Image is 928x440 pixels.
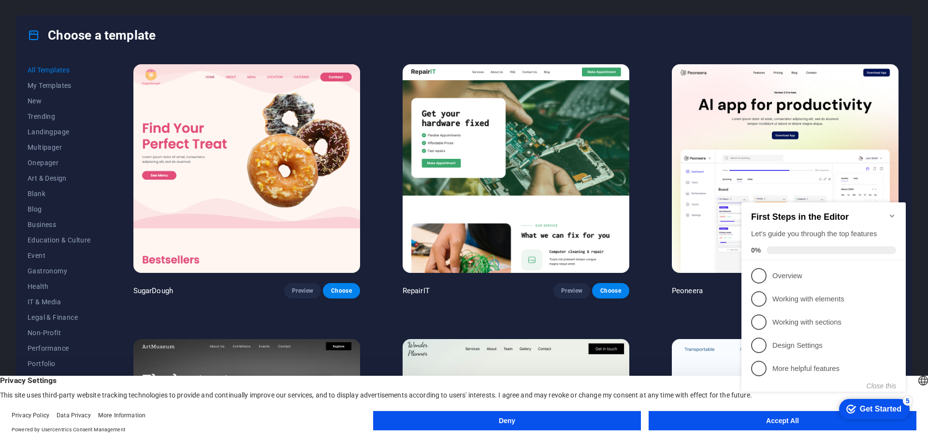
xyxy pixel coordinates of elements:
span: Event [28,252,91,259]
button: IT & Media [28,294,91,310]
button: Health [28,279,91,294]
span: All Templates [28,66,91,74]
li: Design Settings [4,145,168,169]
span: Choose [331,287,352,295]
button: Landingpage [28,124,91,140]
span: My Templates [28,82,91,89]
p: Overview [35,83,151,93]
span: Business [28,221,91,228]
p: Peoneera [672,286,703,296]
div: Minimize checklist [151,24,159,31]
span: Non-Profit [28,329,91,337]
h4: Choose a template [28,28,156,43]
button: Gastronomy [28,263,91,279]
div: Let's guide you through the top features [14,41,159,51]
button: Non-Profit [28,325,91,341]
span: Landingpage [28,128,91,136]
img: SugarDough [133,64,360,273]
li: Working with elements [4,99,168,122]
span: Health [28,283,91,290]
button: Preview [553,283,590,298]
li: Overview [4,76,168,99]
span: 0% [14,58,29,66]
span: Onepager [28,159,91,167]
span: Blog [28,205,91,213]
button: Art & Design [28,170,91,186]
p: Working with elements [35,106,151,116]
span: New [28,97,91,105]
div: Get Started [122,216,164,225]
img: RepairIT [403,64,629,273]
li: Working with sections [4,122,168,145]
p: Working with sections [35,129,151,139]
img: Peoneera [672,64,899,273]
span: Multipager [28,143,91,151]
span: Choose [600,287,621,295]
div: 5 [165,208,175,217]
button: Business [28,217,91,232]
h2: First Steps in the Editor [14,24,159,34]
span: Trending [28,113,91,120]
button: My Templates [28,78,91,93]
button: Choose [592,283,629,298]
button: Blog [28,201,91,217]
div: Get Started 5 items remaining, 0% complete [101,211,172,231]
button: All Templates [28,62,91,78]
button: Close this [129,194,159,201]
button: Portfolio [28,356,91,371]
button: Services [28,371,91,387]
button: Legal & Finance [28,310,91,325]
li: More helpful features [4,169,168,192]
span: Education & Culture [28,236,91,244]
button: Choose [323,283,360,298]
button: Preview [284,283,321,298]
p: More helpful features [35,175,151,185]
span: Legal & Finance [28,313,91,321]
button: Performance [28,341,91,356]
button: Education & Culture [28,232,91,248]
button: New [28,93,91,109]
p: Design Settings [35,152,151,162]
button: Trending [28,109,91,124]
button: Multipager [28,140,91,155]
span: Art & Design [28,174,91,182]
button: Onepager [28,155,91,170]
span: Portfolio [28,360,91,368]
span: Gastronomy [28,267,91,275]
span: Blank [28,190,91,198]
span: Preview [561,287,582,295]
span: Preview [292,287,313,295]
p: SugarDough [133,286,173,296]
span: Performance [28,344,91,352]
button: Event [28,248,91,263]
button: Blank [28,186,91,201]
span: IT & Media [28,298,91,306]
p: RepairIT [403,286,430,296]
